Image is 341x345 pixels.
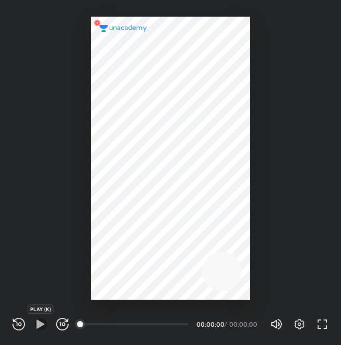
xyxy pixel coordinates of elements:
div: PLAY (K) [28,304,54,314]
img: logo.2a7e12a2.svg [99,25,147,32]
div: 00:00:00 [229,321,258,327]
img: wMgqJGBwKWe8AAAAABJRU5ErkJggg== [91,17,103,29]
div: 00:00:00 [196,321,222,327]
div: / [225,321,227,327]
